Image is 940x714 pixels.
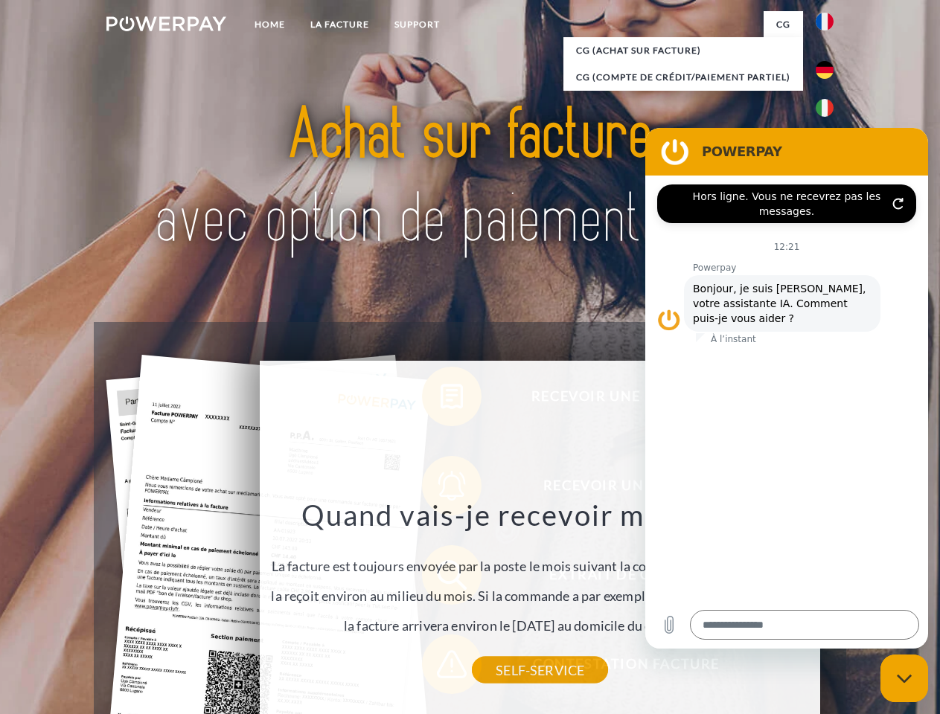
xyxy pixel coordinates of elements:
a: CG (Compte de crédit/paiement partiel) [563,64,803,91]
h3: Quand vais-je recevoir ma facture? [269,497,812,533]
a: CG (achat sur facture) [563,37,803,64]
img: logo-powerpay-white.svg [106,16,226,31]
div: La facture est toujours envoyée par la poste le mois suivant la commande. Le consommateur la reço... [269,497,812,670]
iframe: Fenêtre de messagerie [645,128,928,649]
a: SELF-SERVICE [472,657,608,684]
a: Support [382,11,453,38]
a: LA FACTURE [298,11,382,38]
img: it [816,99,834,117]
iframe: Bouton de lancement de la fenêtre de messagerie, conversation en cours [880,654,928,702]
img: title-powerpay_fr.svg [142,71,798,285]
img: de [816,61,834,79]
a: CG [764,11,803,38]
img: fr [816,13,834,30]
a: Home [242,11,298,38]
